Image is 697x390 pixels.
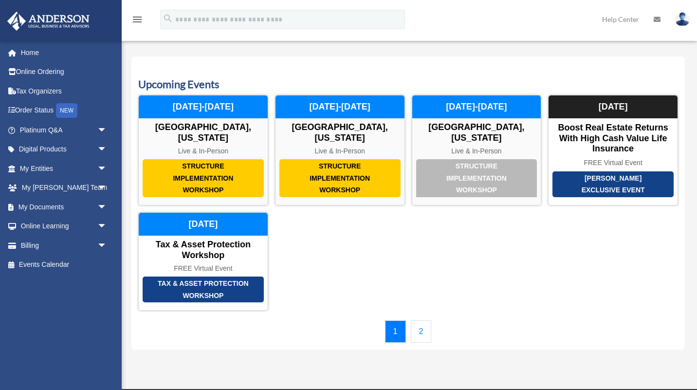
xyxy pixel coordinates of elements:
a: Structure Implementation Workshop [GEOGRAPHIC_DATA], [US_STATE] Live & In-Person [DATE]-[DATE] [412,95,542,205]
div: Live & In-Person [275,147,404,155]
a: Digital Productsarrow_drop_down [7,140,122,159]
div: NEW [56,103,77,118]
img: User Pic [675,12,690,26]
span: arrow_drop_down [97,197,117,217]
div: [DATE] [139,213,268,236]
span: arrow_drop_down [97,178,117,198]
a: My Entitiesarrow_drop_down [7,159,122,178]
div: [DATE]-[DATE] [412,95,541,119]
div: Live & In-Person [412,147,541,155]
a: Online Ordering [7,62,122,82]
a: My [PERSON_NAME] Teamarrow_drop_down [7,178,122,198]
a: My Documentsarrow_drop_down [7,197,122,217]
div: [DATE]-[DATE] [139,95,268,119]
a: 1 [385,320,406,343]
span: arrow_drop_down [97,120,117,140]
span: arrow_drop_down [97,140,117,160]
div: FREE Virtual Event [549,159,678,167]
div: Tax & Asset Protection Workshop [139,240,268,260]
div: [DATE] [549,95,678,119]
div: Live & In-Person [139,147,268,155]
a: Platinum Q&Aarrow_drop_down [7,120,122,140]
div: Tax & Asset Protection Workshop [143,277,264,302]
span: arrow_drop_down [97,236,117,256]
div: Structure Implementation Workshop [279,159,401,197]
a: [PERSON_NAME] Exclusive Event Boost Real Estate Returns with High Cash Value Life Insurance FREE ... [548,95,678,205]
h3: Upcoming Events [138,77,678,92]
div: Structure Implementation Workshop [143,159,264,197]
div: [GEOGRAPHIC_DATA], [US_STATE] [139,122,268,143]
i: search [163,13,173,24]
div: [GEOGRAPHIC_DATA], [US_STATE] [412,122,541,143]
div: Boost Real Estate Returns with High Cash Value Life Insurance [549,123,678,154]
div: [GEOGRAPHIC_DATA], [US_STATE] [275,122,404,143]
div: [PERSON_NAME] Exclusive Event [552,171,674,197]
a: menu [131,17,143,25]
a: Tax Organizers [7,81,122,101]
a: Home [7,43,122,62]
a: Events Calendar [7,255,117,275]
a: 2 [411,320,432,343]
i: menu [131,14,143,25]
a: Structure Implementation Workshop [GEOGRAPHIC_DATA], [US_STATE] Live & In-Person [DATE]-[DATE] [138,95,268,205]
a: Billingarrow_drop_down [7,236,122,255]
span: arrow_drop_down [97,217,117,237]
div: FREE Virtual Event [139,264,268,273]
a: Order StatusNEW [7,101,122,121]
a: Tax & Asset Protection Workshop Tax & Asset Protection Workshop FREE Virtual Event [DATE] [138,212,268,311]
div: [DATE]-[DATE] [275,95,404,119]
a: Structure Implementation Workshop [GEOGRAPHIC_DATA], [US_STATE] Live & In-Person [DATE]-[DATE] [275,95,405,205]
a: Online Learningarrow_drop_down [7,217,122,236]
div: Structure Implementation Workshop [416,159,537,197]
span: arrow_drop_down [97,159,117,179]
img: Anderson Advisors Platinum Portal [4,12,92,31]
